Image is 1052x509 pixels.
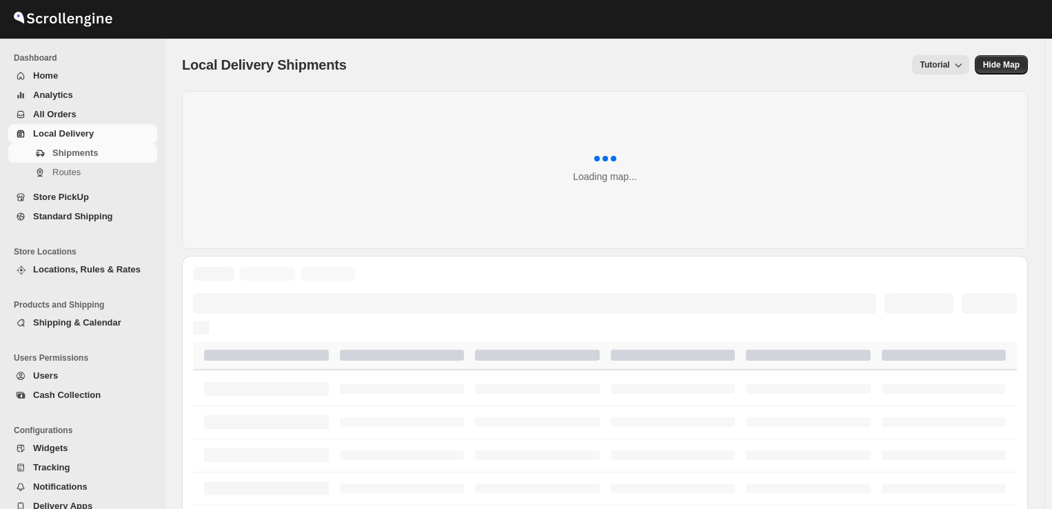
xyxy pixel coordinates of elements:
[8,439,157,458] button: Widgets
[8,313,157,332] button: Shipping & Calendar
[33,192,89,202] span: Store PickUp
[33,70,58,81] span: Home
[8,477,157,497] button: Notifications
[573,170,637,183] div: Loading map...
[33,211,113,221] span: Standard Shipping
[8,143,157,163] button: Shipments
[33,370,58,381] span: Users
[8,260,157,279] button: Locations, Rules & Rates
[8,105,157,124] button: All Orders
[8,458,157,477] button: Tracking
[52,148,98,158] span: Shipments
[8,163,157,182] button: Routes
[8,66,157,86] button: Home
[33,317,121,328] span: Shipping & Calendar
[14,352,159,363] span: Users Permissions
[8,86,157,105] button: Analytics
[33,128,94,139] span: Local Delivery
[920,60,950,70] span: Tutorial
[33,481,88,492] span: Notifications
[14,52,159,63] span: Dashboard
[14,425,159,436] span: Configurations
[14,246,159,257] span: Store Locations
[52,167,81,177] span: Routes
[8,366,157,386] button: Users
[33,90,73,100] span: Analytics
[33,264,141,275] span: Locations, Rules & Rates
[182,57,347,72] span: Local Delivery Shipments
[33,443,68,453] span: Widgets
[983,59,1020,70] span: Hide Map
[975,55,1028,74] button: Map action label
[33,390,101,400] span: Cash Collection
[8,386,157,405] button: Cash Collection
[912,55,969,74] button: Tutorial
[33,462,70,472] span: Tracking
[14,299,159,310] span: Products and Shipping
[33,109,77,119] span: All Orders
